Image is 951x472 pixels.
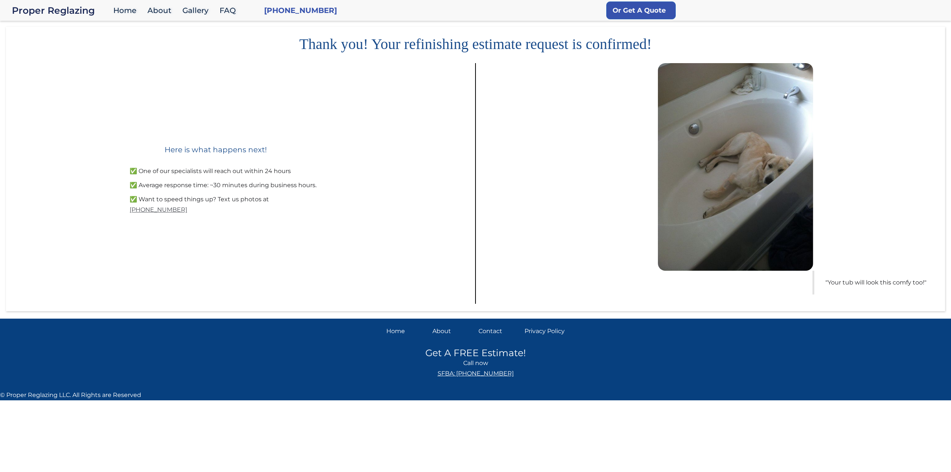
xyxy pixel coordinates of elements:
a: FAQ [216,3,243,19]
a: Home [386,326,426,336]
a: home [12,5,110,16]
a: Privacy Policy [525,326,565,336]
a: Contact [478,326,519,336]
a: [PHONE_NUMBER] [264,5,337,16]
p: Here is what happens next! [165,144,267,155]
a: Or Get A Quote [606,1,676,19]
a: [PHONE_NUMBER] [130,205,317,215]
blockquote: "Your tub will look this comfy too!" [812,271,938,294]
a: Home [110,3,144,19]
li: ✅ Average response time: ~30 minutes during business hours. [130,180,317,191]
div: Proper Reglazing [12,5,110,16]
a: Gallery [179,3,216,19]
li: ✅ Want to speed things up? Text us photos at [130,194,317,215]
a: About [432,326,473,336]
a: About [144,3,179,19]
li: ✅ One of our specialists will reach out within 24 hours [130,166,317,176]
h1: Thank you! Your refinishing estimate request is confirmed! [6,27,945,56]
